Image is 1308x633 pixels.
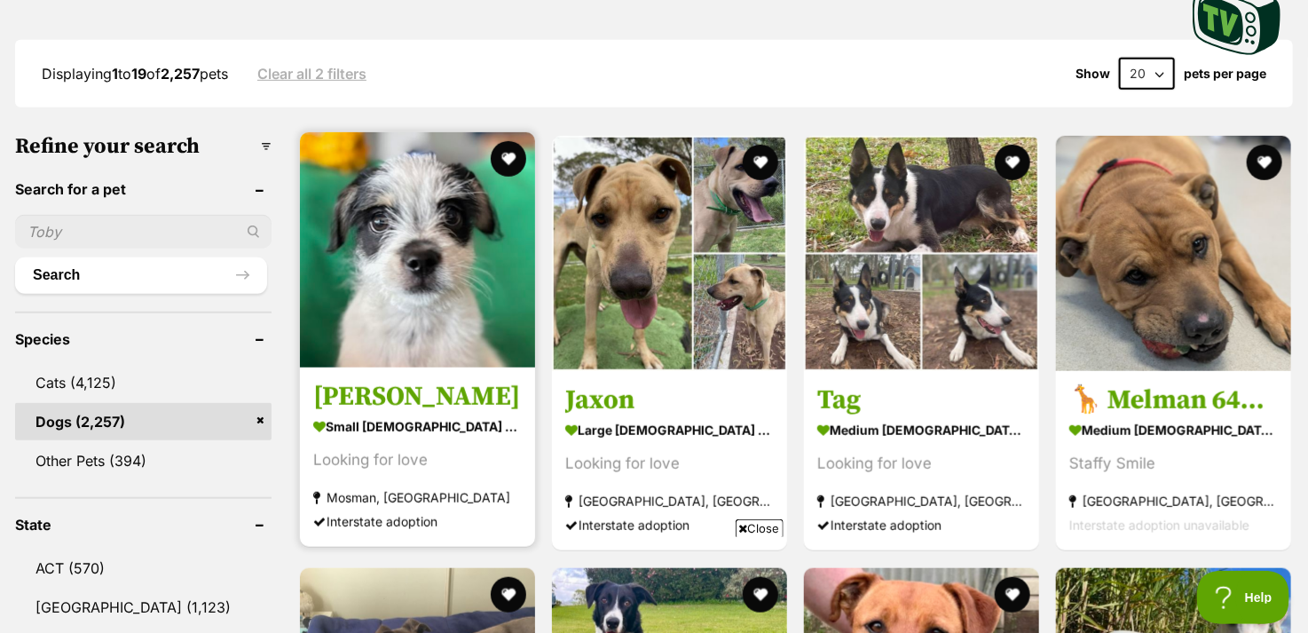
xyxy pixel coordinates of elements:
img: Freddy - Mixed breed Dog [300,132,535,368]
h3: Jaxon [565,384,774,418]
button: favourite [1247,145,1282,180]
strong: large [DEMOGRAPHIC_DATA] Dog [565,418,774,444]
button: favourite [995,577,1030,613]
span: Show [1076,67,1110,81]
span: Displaying to of pets [42,65,228,83]
a: 🦒 Melman 6416 🦒 medium [DEMOGRAPHIC_DATA] Dog Staffy Smile [GEOGRAPHIC_DATA], [GEOGRAPHIC_DATA] I... [1056,371,1291,551]
header: Species [15,331,272,347]
div: Looking for love [313,449,522,473]
header: Search for a pet [15,181,272,197]
a: [GEOGRAPHIC_DATA] (1,123) [15,589,272,626]
iframe: Help Scout Beacon - Open [1197,571,1290,624]
strong: medium [DEMOGRAPHIC_DATA] Dog [1069,418,1278,444]
h3: Refine your search [15,134,272,159]
img: Tag - Border Collie Dog [804,136,1039,371]
strong: small [DEMOGRAPHIC_DATA] Dog [313,415,522,440]
a: Tag medium [DEMOGRAPHIC_DATA] Dog Looking for love [GEOGRAPHIC_DATA], [GEOGRAPHIC_DATA] Interstat... [804,371,1039,551]
label: pets per page [1184,67,1266,81]
strong: 19 [131,65,146,83]
strong: [GEOGRAPHIC_DATA], [GEOGRAPHIC_DATA] [1069,490,1278,514]
strong: Mosman, [GEOGRAPHIC_DATA] [313,487,522,510]
div: Looking for love [817,453,1026,477]
strong: medium [DEMOGRAPHIC_DATA] Dog [817,418,1026,444]
a: Jaxon large [DEMOGRAPHIC_DATA] Dog Looking for love [GEOGRAPHIC_DATA], [GEOGRAPHIC_DATA] Intersta... [552,371,787,551]
button: favourite [995,145,1030,180]
button: Search [15,257,267,293]
h3: [PERSON_NAME] [313,381,522,415]
h3: 🦒 Melman 6416 🦒 [1069,384,1278,418]
button: favourite [743,145,778,180]
div: Interstate adoption [817,514,1026,538]
div: Staffy Smile [1069,453,1278,477]
a: [PERSON_NAME] small [DEMOGRAPHIC_DATA] Dog Looking for love Mosman, [GEOGRAPHIC_DATA] Interstate ... [300,368,535,548]
strong: 1 [112,65,118,83]
button: favourite [491,141,526,177]
strong: 2,257 [161,65,200,83]
a: Cats (4,125) [15,364,272,401]
img: Jaxon - American Staffordshire Terrier Dog [552,136,787,371]
span: Close [736,519,784,537]
div: Looking for love [565,453,774,477]
a: Dogs (2,257) [15,403,272,440]
iframe: Advertisement [331,544,977,624]
input: Toby [15,215,272,249]
a: ACT (570) [15,550,272,587]
a: Clear all 2 filters [257,66,366,82]
header: State [15,517,272,533]
div: Interstate adoption [313,510,522,534]
strong: [GEOGRAPHIC_DATA], [GEOGRAPHIC_DATA] [565,490,774,514]
span: Interstate adoption unavailable [1069,518,1249,534]
strong: [GEOGRAPHIC_DATA], [GEOGRAPHIC_DATA] [817,490,1026,514]
a: Other Pets (394) [15,442,272,479]
img: 🦒 Melman 6416 🦒 - American Staffordshire Terrier Dog [1056,136,1291,371]
h3: Tag [817,384,1026,418]
div: Interstate adoption [565,514,774,538]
